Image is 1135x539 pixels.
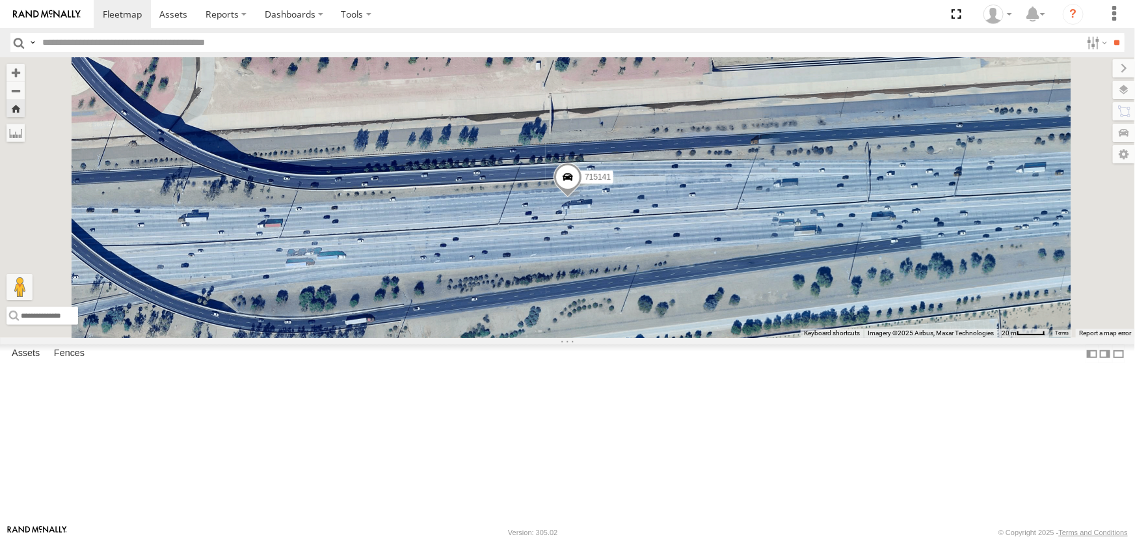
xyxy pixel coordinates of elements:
[1112,344,1125,363] label: Hide Summary Table
[1056,330,1069,335] a: Terms
[1079,329,1131,337] a: Report a map error
[1002,329,1017,337] span: 20 m
[1082,33,1110,52] label: Search Filter Options
[7,81,25,100] button: Zoom out
[508,529,557,536] div: Version: 305.02
[868,329,994,337] span: Imagery ©2025 Airbus, Maxar Technologies
[5,345,46,363] label: Assets
[1086,344,1099,363] label: Dock Summary Table to the Left
[13,10,81,19] img: rand-logo.svg
[585,173,611,182] span: 715141
[998,329,1049,338] button: Map Scale: 20 m per 40 pixels
[1113,145,1135,163] label: Map Settings
[47,345,91,363] label: Fences
[7,124,25,142] label: Measure
[7,274,33,300] button: Drag Pegman onto the map to open Street View
[1099,344,1112,363] label: Dock Summary Table to the Right
[804,329,860,338] button: Keyboard shortcuts
[7,64,25,81] button: Zoom in
[7,100,25,117] button: Zoom Home
[27,33,38,52] label: Search Query
[7,526,67,539] a: Visit our Website
[1063,4,1084,25] i: ?
[1059,529,1128,536] a: Terms and Conditions
[979,5,1017,24] div: Jason Ham
[998,529,1128,536] div: © Copyright 2025 -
